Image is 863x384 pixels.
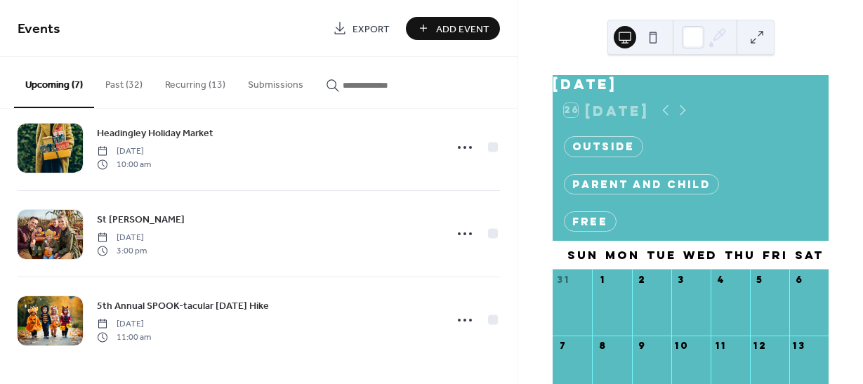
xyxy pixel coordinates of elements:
[97,298,269,314] a: 5th Annual SPOOK-tacular [DATE] Hike
[715,340,727,352] div: 11
[97,145,151,158] span: [DATE]
[676,340,687,352] div: 10
[237,57,315,107] button: Submissions
[97,331,151,343] span: 11:00 am
[97,126,213,141] span: Headingley Holiday Market
[602,241,643,270] div: Mon
[793,340,805,352] div: 13
[97,299,269,314] span: 5th Annual SPOOK-tacular [DATE] Hike
[636,274,648,286] div: 2
[564,211,617,232] div: FREE
[353,22,390,37] span: Export
[715,274,727,286] div: 4
[14,57,94,108] button: Upcoming (7)
[754,274,766,286] div: 5
[97,244,147,257] span: 3:00 pm
[558,340,569,352] div: 7
[97,213,185,227] span: St [PERSON_NAME]
[94,57,154,107] button: Past (32)
[680,241,721,270] div: Wed
[97,125,213,141] a: Headingley Holiday Market
[793,274,805,286] div: 6
[558,274,569,286] div: 31
[154,57,237,107] button: Recurring (13)
[97,158,151,171] span: 10:00 am
[406,17,500,40] button: Add Event
[754,340,766,352] div: 12
[643,241,680,270] div: Tue
[97,232,147,244] span: [DATE]
[564,136,643,157] div: Outside
[436,22,489,37] span: Add Event
[97,318,151,331] span: [DATE]
[97,211,185,227] a: St [PERSON_NAME]
[597,340,609,352] div: 8
[791,241,827,270] div: Sat
[636,340,648,352] div: 9
[18,15,60,43] span: Events
[676,274,687,286] div: 3
[564,241,602,270] div: Sun
[597,274,609,286] div: 1
[322,17,400,40] a: Export
[553,75,829,93] div: [DATE]
[759,241,791,270] div: Fri
[721,241,759,270] div: Thu
[564,174,719,194] div: Parent and Child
